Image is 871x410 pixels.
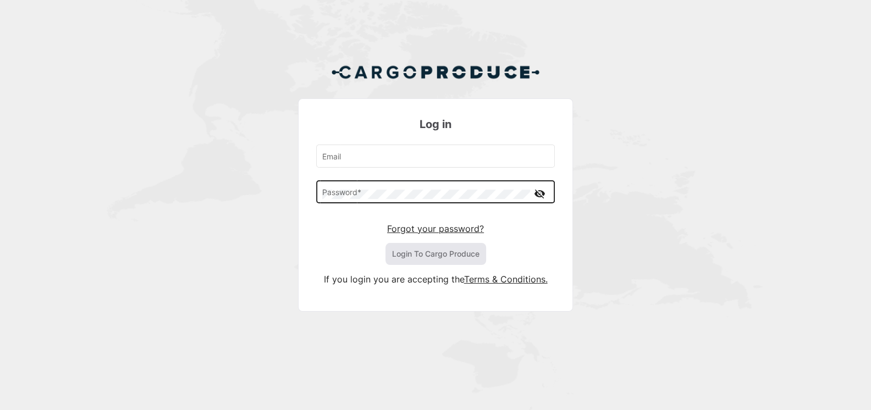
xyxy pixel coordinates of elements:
a: Forgot your password? [387,223,484,234]
span: If you login you are accepting the [324,274,464,285]
a: Terms & Conditions. [464,274,548,285]
img: Cargo Produce Logo [331,59,540,85]
h3: Log in [316,117,555,132]
mat-icon: visibility_off [533,187,546,201]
